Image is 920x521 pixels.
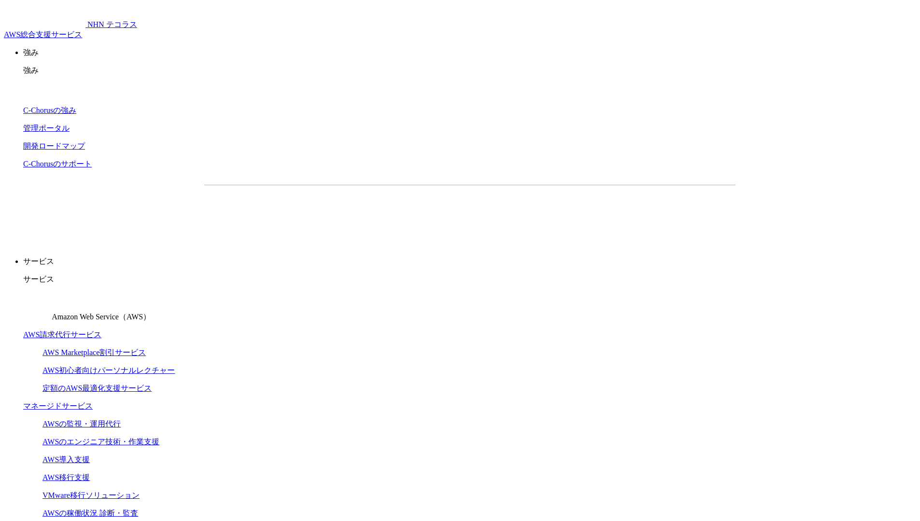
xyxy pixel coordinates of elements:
[23,257,916,267] p: サービス
[42,366,175,374] a: AWS初心者向けパーソナルレクチャー
[42,455,90,464] a: AWS導入支援
[23,142,85,150] a: 開発ロードマップ
[23,160,92,168] a: C-Chorusのサポート
[52,313,151,321] span: Amazon Web Service（AWS）
[42,473,90,481] a: AWS移行支援
[42,438,159,446] a: AWSのエンジニア技術・作業支援
[42,348,146,356] a: AWS Marketplace割引サービス
[23,292,50,319] img: Amazon Web Service（AWS）
[4,4,85,27] img: AWS総合支援サービス C-Chorus
[42,420,121,428] a: AWSの監視・運用代行
[23,48,916,58] p: 強み
[475,201,630,225] a: まずは相談する
[42,509,138,517] a: AWSの稼働状況 診断・監査
[310,201,465,225] a: 資料を請求する
[614,211,622,215] img: 矢印
[42,491,140,499] a: VMware移行ソリューション
[42,384,152,392] a: 定額のAWS最適化支援サービス
[449,211,457,215] img: 矢印
[23,66,916,76] p: 強み
[23,402,93,410] a: マネージドサービス
[23,106,76,114] a: C-Chorusの強み
[23,274,916,285] p: サービス
[4,20,137,39] a: AWS総合支援サービス C-Chorus NHN テコラスAWS総合支援サービス
[23,124,70,132] a: 管理ポータル
[23,330,101,339] a: AWS請求代行サービス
